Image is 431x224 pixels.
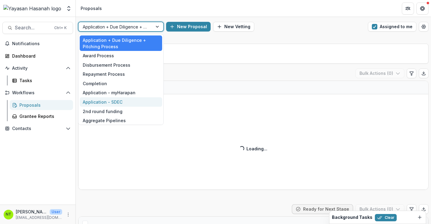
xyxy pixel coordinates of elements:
[332,215,373,220] h2: Background Tasks
[80,51,162,60] div: Award Process
[81,5,102,12] div: Proposals
[80,60,162,70] div: Disbursement Process
[12,126,63,131] span: Contacts
[10,100,73,110] a: Proposals
[10,75,73,85] a: Tasks
[402,2,414,15] button: Partners
[78,4,104,13] nav: breadcrumb
[80,35,162,51] div: Application + Due Diligence + Pitching Process
[2,124,73,133] button: Open Contacts
[419,22,429,32] button: Open table manager
[12,53,68,59] div: Dashboard
[2,63,73,73] button: Open Activity
[6,212,11,216] div: Nur Atiqah binti Adul Taib
[2,22,73,34] button: Search...
[19,77,68,84] div: Tasks
[80,97,162,107] div: Application - SDEC
[16,215,62,220] p: [EMAIL_ADDRESS][DOMAIN_NAME]
[368,22,416,32] button: Assigned to me
[3,5,61,12] img: Yayasan Hasanah logo
[80,116,162,125] div: Aggregate Pipelines
[12,90,63,95] span: Workflows
[166,22,211,32] button: New Proposal
[16,209,47,215] p: [PERSON_NAME]
[19,113,68,119] div: Grantee Reports
[416,214,423,221] button: Dismiss
[65,211,72,218] button: More
[2,88,73,98] button: Open Workflows
[213,22,254,32] button: New Vetting
[15,25,51,31] span: Search...
[2,51,73,61] a: Dashboard
[2,39,73,48] button: Notifications
[10,111,73,121] a: Grantee Reports
[80,69,162,79] div: Repayment Process
[80,107,162,116] div: 2nd round funding
[50,209,62,215] p: User
[65,2,73,15] button: Open entity switcher
[80,88,162,98] div: Application - myHarapan
[19,102,68,108] div: Proposals
[53,25,68,31] div: Ctrl + K
[80,79,162,88] div: Completion
[416,2,429,15] button: Get Help
[12,41,71,46] span: Notifications
[375,214,397,221] button: Clear
[12,66,63,71] span: Activity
